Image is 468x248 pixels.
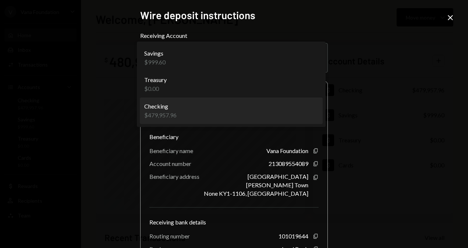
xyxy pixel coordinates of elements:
h2: Wire deposit instructions [140,8,328,22]
div: Checking [144,102,177,111]
div: Beneficiary name [149,147,193,154]
div: Beneficiary [149,132,319,141]
div: Account number [149,160,191,167]
div: None KY1-1106, [GEOGRAPHIC_DATA] [204,190,308,197]
div: $0.00 [144,84,167,93]
div: [GEOGRAPHIC_DATA] [248,173,308,180]
div: Routing number [149,233,190,240]
div: $479,957.96 [144,111,177,120]
div: Beneficiary address [149,173,199,180]
div: Vana Foundation [266,147,308,154]
div: Savings [144,49,166,58]
label: Receiving Account [140,31,328,40]
div: 101019644 [279,233,308,240]
div: Receiving bank details [149,218,319,227]
div: $999.60 [144,58,166,67]
div: 213089554089 [269,160,308,167]
div: [PERSON_NAME] Town [246,181,308,188]
div: Treasury [144,75,167,84]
